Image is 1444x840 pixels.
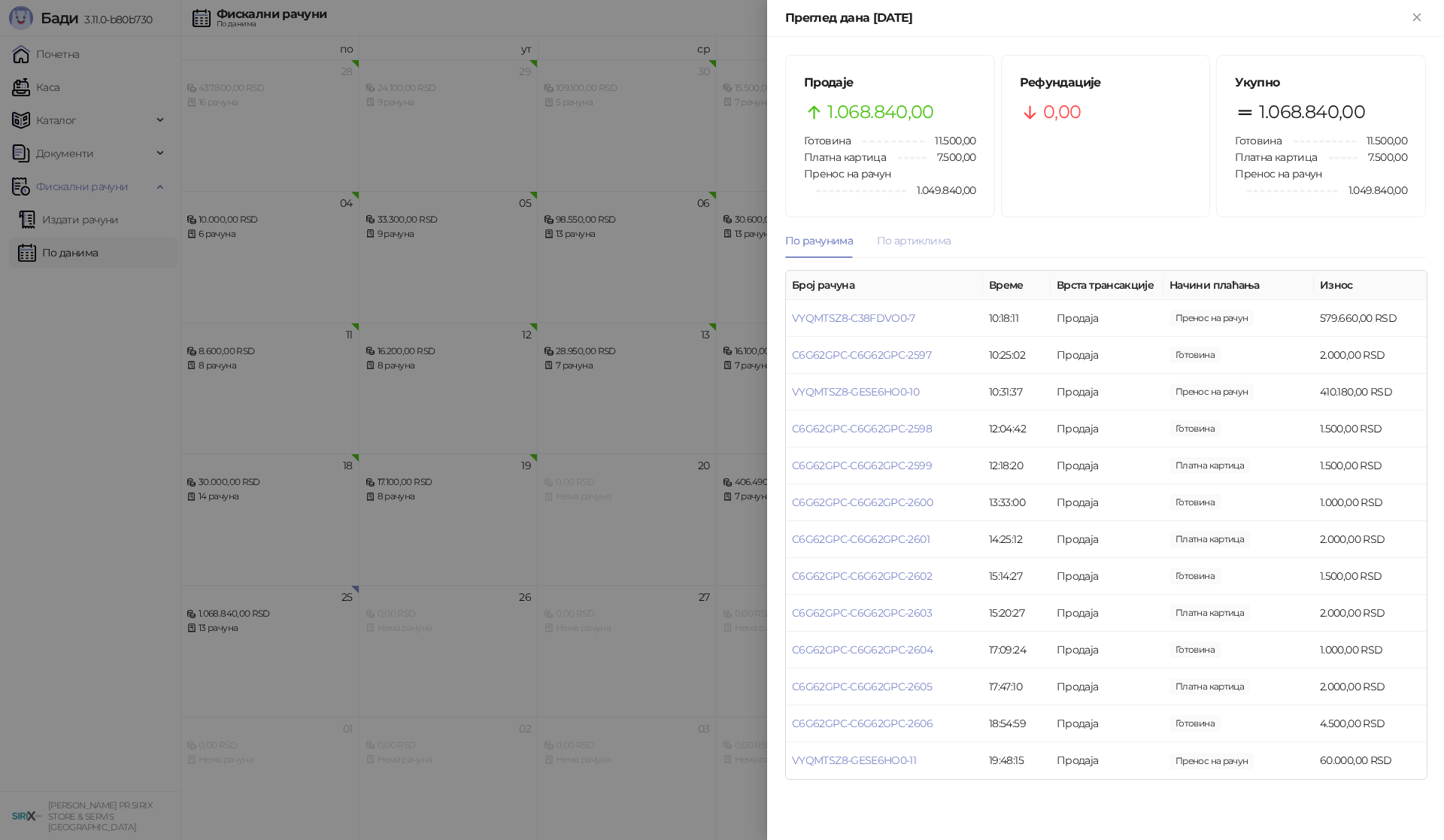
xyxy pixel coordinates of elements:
[1314,705,1427,742] td: 4.500,00 RSD
[1169,310,1254,326] span: 579.660,00
[1051,337,1163,374] td: Продаја
[1314,374,1427,411] td: 410.180,00 RSD
[924,132,975,149] span: 11.500,00
[1051,521,1163,558] td: Продаја
[1314,271,1427,300] th: Износ
[1314,669,1427,705] td: 2.000,00 RSD
[983,411,1051,447] td: 12:04:42
[1169,715,1221,732] span: 4.500,00
[1169,753,1254,769] span: 60.000,00
[983,374,1051,411] td: 10:31:37
[792,496,933,509] a: C6G62GPC-C6G62GPC-2600
[1235,74,1407,92] h5: Укупно
[1169,531,1250,547] span: 2.000,00
[792,569,932,583] a: C6G62GPC-C6G62GPC-2602
[804,74,976,92] h5: Продаје
[1169,678,1250,695] span: 2.000,00
[1314,742,1427,779] td: 60.000,00 RSD
[983,742,1051,779] td: 19:48:15
[1338,182,1407,199] span: 1.049.840,00
[1314,300,1427,337] td: 579.660,00 RSD
[1169,384,1254,400] span: 410.180,00
[792,385,919,399] a: VYQMTSZ8-GESE6HO0-10
[1314,632,1427,669] td: 1.000,00 RSD
[1051,705,1163,742] td: Продаја
[1408,9,1426,27] button: Close
[1314,337,1427,374] td: 2.000,00 RSD
[785,9,1408,27] div: Преглед дана [DATE]
[1314,484,1427,521] td: 1.000,00 RSD
[1235,150,1317,164] span: Платна картица
[983,595,1051,632] td: 15:20:27
[1051,742,1163,779] td: Продаја
[1051,558,1163,595] td: Продаја
[804,150,886,164] span: Платна картица
[1314,595,1427,632] td: 2.000,00 RSD
[1051,484,1163,521] td: Продаја
[792,717,933,730] a: C6G62GPC-C6G62GPC-2606
[1314,447,1427,484] td: 1.500,00 RSD
[983,521,1051,558] td: 14:25:12
[785,232,853,249] div: По рачунима
[792,459,932,472] a: C6G62GPC-C6G62GPC-2599
[804,134,851,147] span: Готовина
[1169,347,1221,363] span: 2.000,00
[792,422,932,435] a: C6G62GPC-C6G62GPC-2598
[1314,411,1427,447] td: 1.500,00 RSD
[877,232,951,249] div: По артиклима
[1051,595,1163,632] td: Продаја
[1169,641,1221,658] span: 1.000,00
[1314,521,1427,558] td: 2.000,00 RSD
[786,271,983,300] th: Број рачуна
[1051,632,1163,669] td: Продаја
[1051,300,1163,337] td: Продаја
[983,484,1051,521] td: 13:33:00
[792,680,932,693] a: C6G62GPC-C6G62GPC-2605
[792,311,915,325] a: VYQMTSZ8-C38FDVO0-7
[792,348,931,362] a: C6G62GPC-C6G62GPC-2597
[983,300,1051,337] td: 10:18:11
[1235,167,1321,180] span: Пренос на рачун
[1051,447,1163,484] td: Продаја
[906,182,975,199] span: 1.049.840,00
[983,337,1051,374] td: 10:25:02
[1020,74,1192,92] h5: Рефундације
[983,558,1051,595] td: 15:14:27
[792,754,916,767] a: VYQMTSZ8-GESE6HO0-11
[827,98,933,126] span: 1.068.840,00
[1163,271,1314,300] th: Начини плаћања
[1169,420,1221,437] span: 1.500,00
[792,643,933,657] a: C6G62GPC-C6G62GPC-2604
[1051,271,1163,300] th: Врста трансакције
[1169,568,1221,584] span: 1.500,00
[983,669,1051,705] td: 17:47:10
[804,167,890,180] span: Пренос на рачун
[1043,98,1081,126] span: 0,00
[1169,494,1221,511] span: 1.000,00
[1259,98,1365,126] span: 1.068.840,00
[1314,558,1427,595] td: 1.500,00 RSD
[1356,132,1407,149] span: 11.500,00
[1358,149,1407,165] span: 7.500,00
[927,149,976,165] span: 7.500,00
[983,447,1051,484] td: 12:18:20
[792,606,932,620] a: C6G62GPC-C6G62GPC-2603
[1051,669,1163,705] td: Продаја
[792,532,930,546] a: C6G62GPC-C6G62GPC-2601
[983,271,1051,300] th: Време
[1051,411,1163,447] td: Продаја
[1051,374,1163,411] td: Продаја
[983,632,1051,669] td: 17:09:24
[1169,457,1250,474] span: 1.500,00
[1169,605,1250,621] span: 2.000,00
[983,705,1051,742] td: 18:54:59
[1235,134,1282,147] span: Готовина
